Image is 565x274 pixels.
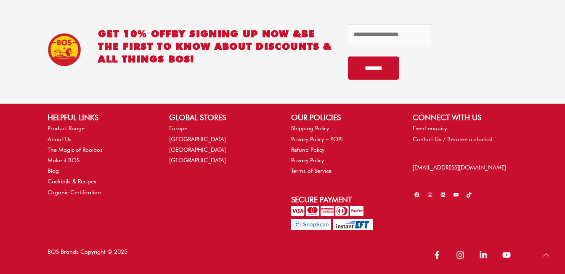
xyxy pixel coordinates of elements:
span: BY SIGNING UP NOW & [172,28,302,39]
nav: CONNECT WITH US [413,123,517,144]
img: Pay with SnapScan [291,219,331,230]
a: Europe [169,125,187,132]
a: [GEOGRAPHIC_DATA] [169,136,226,142]
a: Blog [48,167,59,174]
a: Cocktails & Recipes [48,178,96,185]
a: The Magic of Rooibos [48,146,103,153]
a: Privacy Policy – POPI [291,136,343,142]
a: Refund Policy [291,146,324,153]
nav: GLOBAL STORES [169,123,274,166]
a: instagram [452,247,473,263]
a: Event enquiry [413,125,447,132]
a: linkedin-in [475,247,496,263]
h2: HELPFUL LINKS [48,112,152,123]
a: Make it BOS [48,157,80,164]
nav: HELPFUL LINKS [48,123,152,197]
a: Terms of Service [291,167,332,174]
a: [GEOGRAPHIC_DATA] [169,146,226,153]
a: Privacy Policy [291,157,324,164]
a: About Us [48,136,72,142]
a: Product Range [48,125,85,132]
a: Organic Certification [48,189,101,196]
h2: GET 10% OFF be the first to know about discounts & all things BOS! [98,27,340,65]
a: [GEOGRAPHIC_DATA] [169,157,226,164]
h2: OUR POLICIES [291,112,396,123]
a: Contact Us / Become a stockist [413,136,493,142]
h2: GLOBAL STORES [169,112,274,123]
a: Shipping Policy [291,125,329,132]
nav: OUR POLICIES [291,123,396,176]
img: BOS Ice Tea [48,33,81,67]
a: facebook-f [429,247,450,263]
img: Pay with InstantEFT [333,219,373,230]
a: [EMAIL_ADDRESS][DOMAIN_NAME] [413,164,506,171]
a: youtube [498,247,517,263]
h2: Secure Payment [291,194,396,205]
div: BOS Brands Copyright © 2025 [39,247,283,265]
h2: CONNECT WITH US [413,112,517,123]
